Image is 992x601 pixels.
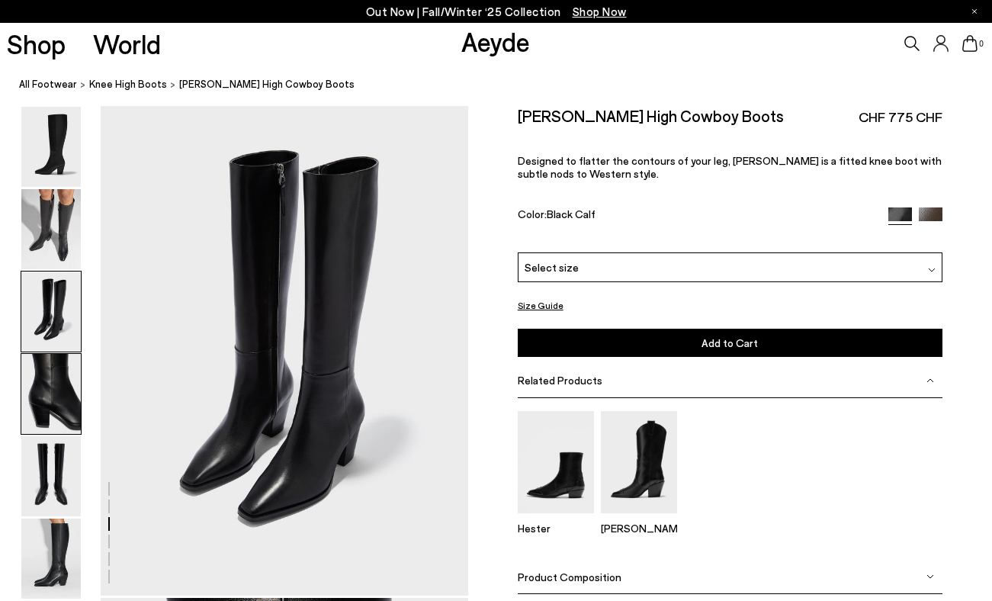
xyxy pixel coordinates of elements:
a: All Footwear [19,76,77,92]
span: CHF 775 CHF [859,108,942,127]
button: Size Guide [518,296,563,315]
div: Color: [518,207,875,225]
p: Hester [518,521,594,534]
nav: breadcrumb [19,64,992,106]
span: Navigate to /collections/new-in [573,5,627,18]
img: Minerva High Cowboy Boots - Image 5 [21,436,81,516]
span: Black Calf [547,207,596,220]
a: knee high boots [89,76,167,92]
a: World [93,31,161,57]
span: Product Composition [518,570,621,583]
img: Ariel Cowboy Boots [601,411,677,513]
img: Minerva High Cowboy Boots - Image 6 [21,519,81,599]
span: Select size [525,259,579,275]
img: svg%3E [926,573,934,580]
img: Minerva High Cowboy Boots - Image 2 [21,189,81,269]
span: 0 [978,40,985,48]
a: Shop [7,31,66,57]
img: Hester Ankle Boots [518,411,594,513]
img: svg%3E [928,266,936,274]
span: Related Products [518,374,602,387]
a: 0 [962,35,978,52]
h2: [PERSON_NAME] High Cowboy Boots [518,106,784,125]
img: svg%3E [926,377,934,384]
img: Minerva High Cowboy Boots - Image 4 [21,354,81,434]
a: Hester Ankle Boots Hester [518,502,594,534]
p: [PERSON_NAME] [601,521,677,534]
p: Designed to flatter the contours of your leg, [PERSON_NAME] is a fitted knee boot with subtle nod... [518,154,942,180]
span: knee high boots [89,78,167,90]
a: Ariel Cowboy Boots [PERSON_NAME] [601,502,677,534]
button: Add to Cart [518,329,942,357]
span: Add to Cart [701,336,758,349]
p: Out Now | Fall/Winter ‘25 Collection [366,2,627,21]
a: Aeyde [461,25,530,57]
img: Minerva High Cowboy Boots - Image 1 [21,107,81,187]
span: [PERSON_NAME] High Cowboy Boots [179,76,355,92]
img: Minerva High Cowboy Boots - Image 3 [21,272,81,352]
